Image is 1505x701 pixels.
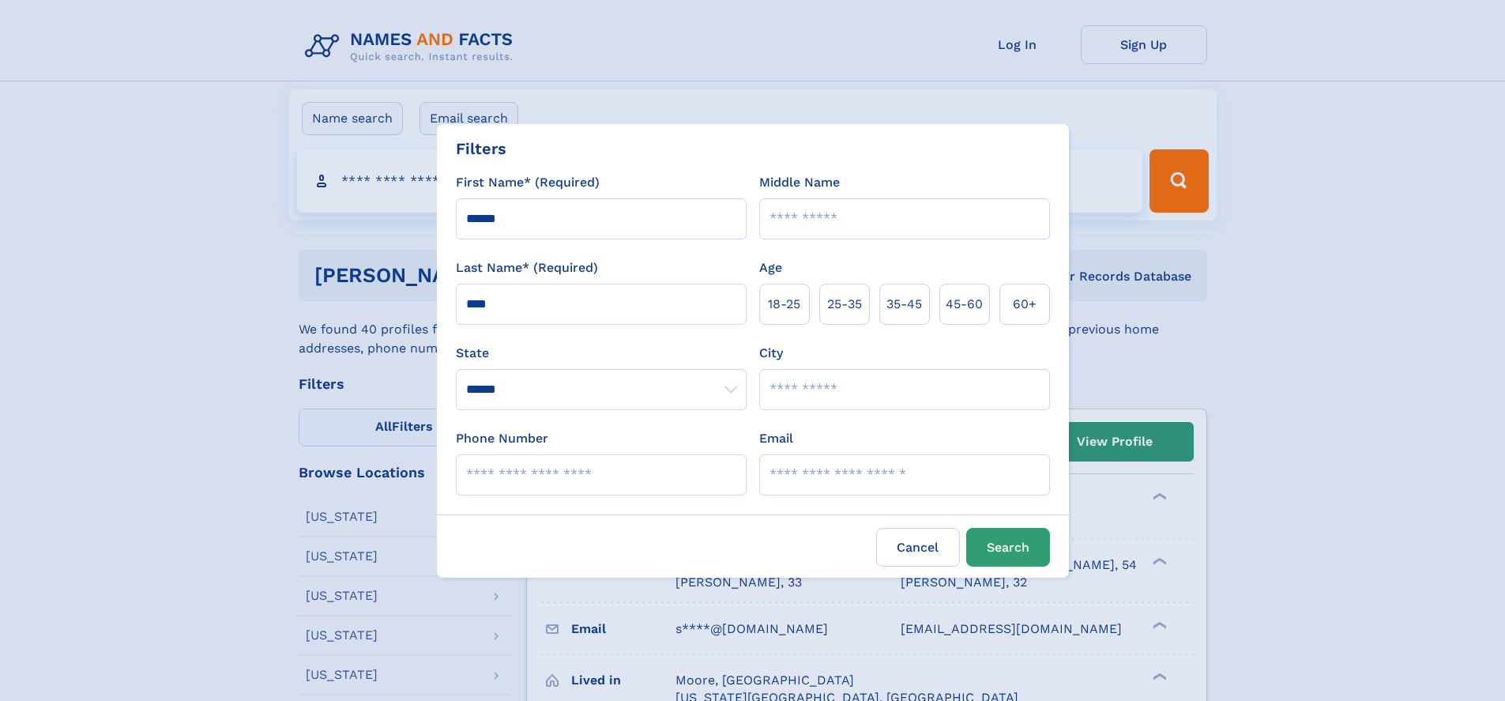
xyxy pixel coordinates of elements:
[456,173,600,192] label: First Name* (Required)
[456,429,548,448] label: Phone Number
[456,137,506,160] div: Filters
[759,429,793,448] label: Email
[768,295,800,314] span: 18‑25
[946,295,983,314] span: 45‑60
[456,344,747,363] label: State
[759,258,782,277] label: Age
[827,295,862,314] span: 25‑35
[1013,295,1037,314] span: 60+
[966,528,1050,567] button: Search
[876,528,960,567] label: Cancel
[759,173,840,192] label: Middle Name
[759,344,783,363] label: City
[456,258,598,277] label: Last Name* (Required)
[886,295,922,314] span: 35‑45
